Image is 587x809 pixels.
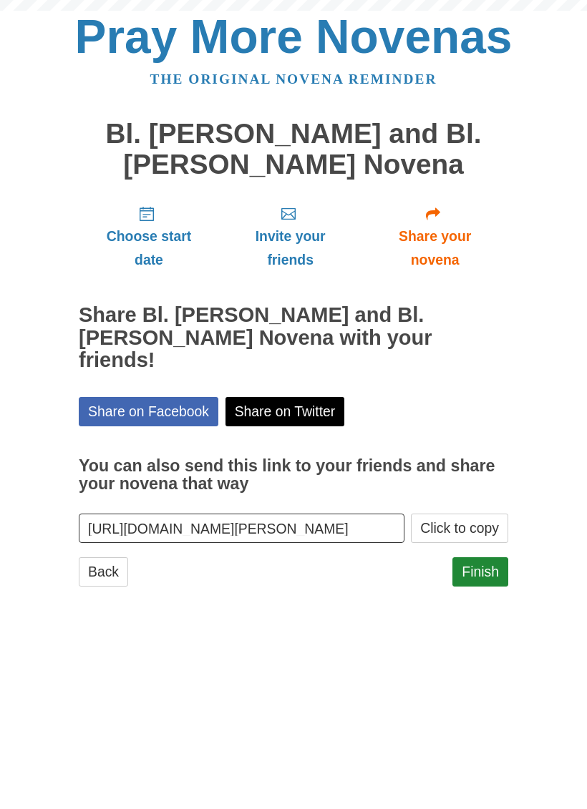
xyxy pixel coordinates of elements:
a: The original novena reminder [150,72,437,87]
a: Finish [452,557,508,587]
h1: Bl. [PERSON_NAME] and Bl. [PERSON_NAME] Novena [79,119,508,180]
h3: You can also send this link to your friends and share your novena that way [79,457,508,494]
a: Share your novena [362,194,508,279]
a: Pray More Novenas [75,10,513,63]
span: Choose start date [93,225,205,272]
span: Invite your friends [233,225,347,272]
a: Share on Twitter [225,397,345,426]
a: Share on Facebook [79,397,218,426]
button: Click to copy [411,514,508,543]
a: Back [79,557,128,587]
a: Invite your friends [219,194,362,279]
span: Share your novena [376,225,494,272]
h2: Share Bl. [PERSON_NAME] and Bl. [PERSON_NAME] Novena with your friends! [79,304,508,373]
a: Choose start date [79,194,219,279]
